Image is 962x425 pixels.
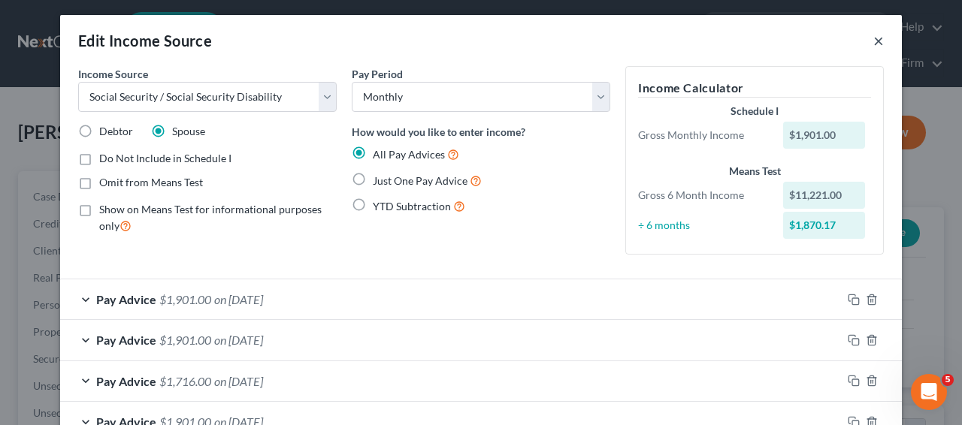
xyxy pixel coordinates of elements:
[99,203,322,232] span: Show on Means Test for informational purposes only
[99,125,133,137] span: Debtor
[373,148,445,161] span: All Pay Advices
[631,218,776,233] div: ÷ 6 months
[99,152,231,164] span: Do Not Include in Schedule I
[99,176,203,188] span: Omit from Means Test
[638,104,871,119] div: Schedule I
[352,66,403,82] label: Pay Period
[373,200,451,212] span: YTD Subtraction
[159,333,211,347] span: $1,901.00
[172,125,205,137] span: Spouse
[159,374,211,388] span: $1,716.00
[783,182,866,209] div: $11,221.00
[78,68,148,80] span: Income Source
[159,292,211,306] span: $1,901.00
[638,79,871,98] h5: Income Calculator
[373,174,467,187] span: Just One Pay Advice
[631,128,776,143] div: Gross Monthly Income
[96,374,156,388] span: Pay Advice
[638,164,871,179] div: Means Test
[911,374,947,410] iframe: Intercom live chat
[214,374,263,388] span: on [DATE]
[96,292,156,306] span: Pay Advice
[783,212,866,239] div: $1,870.17
[631,188,776,203] div: Gross 6 Month Income
[96,333,156,347] span: Pay Advice
[942,374,954,386] span: 5
[352,124,525,140] label: How would you like to enter income?
[214,333,263,347] span: on [DATE]
[783,122,866,149] div: $1,901.00
[873,32,884,50] button: ×
[78,30,212,51] div: Edit Income Source
[214,292,263,306] span: on [DATE]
